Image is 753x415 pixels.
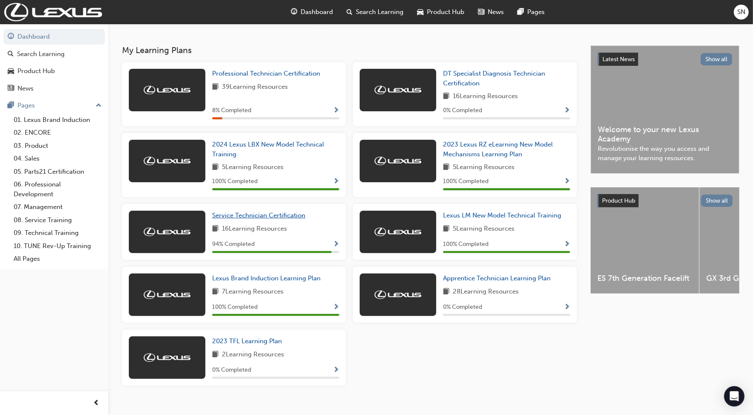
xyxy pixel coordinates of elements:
span: 100 % Completed [212,302,258,312]
a: Dashboard [3,29,105,45]
button: Show Progress [564,105,570,116]
span: Lexus LM New Model Technical Training [443,212,561,219]
span: Latest News [602,56,635,63]
span: Product Hub [602,197,635,204]
span: Show Progress [333,241,339,248]
span: pages-icon [518,7,524,17]
span: book-icon [212,287,219,297]
span: book-icon [443,224,449,234]
span: up-icon [96,100,102,111]
span: book-icon [443,162,449,173]
span: book-icon [443,287,449,297]
a: pages-iconPages [511,3,552,21]
span: 94 % Completed [212,240,255,249]
span: 28 Learning Resources [453,287,519,297]
span: Show Progress [333,107,339,115]
span: Show Progress [333,367,339,374]
span: 39 Learning Resources [222,82,288,93]
span: 2024 Lexus LBX New Model Technical Training [212,141,324,158]
span: 2023 TFL Learning Plan [212,337,282,345]
a: All Pages [10,252,105,265]
span: 0 % Completed [443,302,482,312]
span: 5 Learning Resources [453,224,514,234]
span: prev-icon [94,398,100,409]
a: 2024 Lexus LBX New Model Technical Training [212,140,339,159]
span: 100 % Completed [443,177,489,186]
a: Lexus Brand Induction Learning Plan [212,274,324,283]
div: Open Intercom Messenger [724,386,744,407]
button: Show Progress [333,302,339,313]
span: 0 % Completed [443,106,482,116]
span: Welcome to your new Lexus Academy [598,125,732,144]
a: Apprentice Technician Learning Plan [443,274,554,283]
span: news-icon [478,7,485,17]
span: book-icon [212,162,219,173]
span: car-icon [8,68,14,75]
span: 100 % Completed [443,240,489,249]
button: Show Progress [333,105,339,116]
span: 8 % Completed [212,106,251,116]
span: 2 Learning Resources [222,350,284,360]
span: search-icon [8,51,14,58]
span: Show Progress [333,178,339,186]
div: Product Hub [17,66,55,76]
button: SN [734,5,749,20]
a: 2023 Lexus RZ eLearning New Model Mechanisms Learning Plan [443,140,570,159]
span: 0 % Completed [212,365,251,375]
button: DashboardSearch LearningProduct HubNews [3,27,105,98]
a: 2023 TFL Learning Plan [212,336,285,346]
button: Show Progress [333,239,339,250]
button: Show Progress [564,176,570,187]
a: Latest NewsShow all [598,53,732,66]
span: book-icon [212,224,219,234]
span: Pages [528,7,545,17]
img: Trak [144,86,190,94]
span: search-icon [347,7,353,17]
a: search-iconSearch Learning [340,3,411,21]
span: Show Progress [564,107,570,115]
a: Product HubShow all [597,194,733,208]
img: Trak [375,86,421,94]
a: ES 7th Generation Facelift [591,187,699,294]
a: 05. Parts21 Certification [10,165,105,178]
a: news-iconNews [472,3,511,21]
a: 03. Product [10,139,105,152]
a: 09. Technical Training [10,226,105,240]
a: Lexus LM New Model Technical Training [443,211,565,220]
span: pages-icon [8,102,14,110]
button: Show Progress [333,365,339,375]
a: Service Technician Certification [212,211,309,220]
img: Trak [144,291,190,299]
a: DT Specialist Diagnosis Technician Certification [443,69,570,88]
button: Show all [701,195,733,207]
span: 16 Learning Resources [453,91,518,102]
a: guage-iconDashboard [284,3,340,21]
span: Professional Technician Certification [212,70,320,77]
button: Show Progress [333,176,339,187]
img: Trak [144,157,190,165]
img: Trak [4,3,102,21]
span: 7 Learning Resources [222,287,284,297]
a: 06. Professional Development [10,178,105,200]
span: 2023 Lexus RZ eLearning New Model Mechanisms Learning Plan [443,141,553,158]
span: Show Progress [564,178,570,186]
span: guage-icon [291,7,298,17]
button: Show Progress [564,302,570,313]
a: 02. ENCORE [10,126,105,139]
div: News [17,84,34,93]
span: Service Technician Certification [212,212,305,219]
span: DT Specialist Diagnosis Technician Certification [443,70,545,87]
div: Pages [17,101,35,110]
span: news-icon [8,85,14,93]
button: Pages [3,98,105,113]
span: SN [737,7,745,17]
a: Search Learning [3,46,105,62]
a: 01. Lexus Brand Induction [10,113,105,127]
span: book-icon [443,91,449,102]
span: Show Progress [564,241,570,248]
span: Revolutionise the way you access and manage your learning resources. [598,144,732,163]
a: car-iconProduct Hub [411,3,472,21]
a: 04. Sales [10,152,105,165]
span: guage-icon [8,33,14,41]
